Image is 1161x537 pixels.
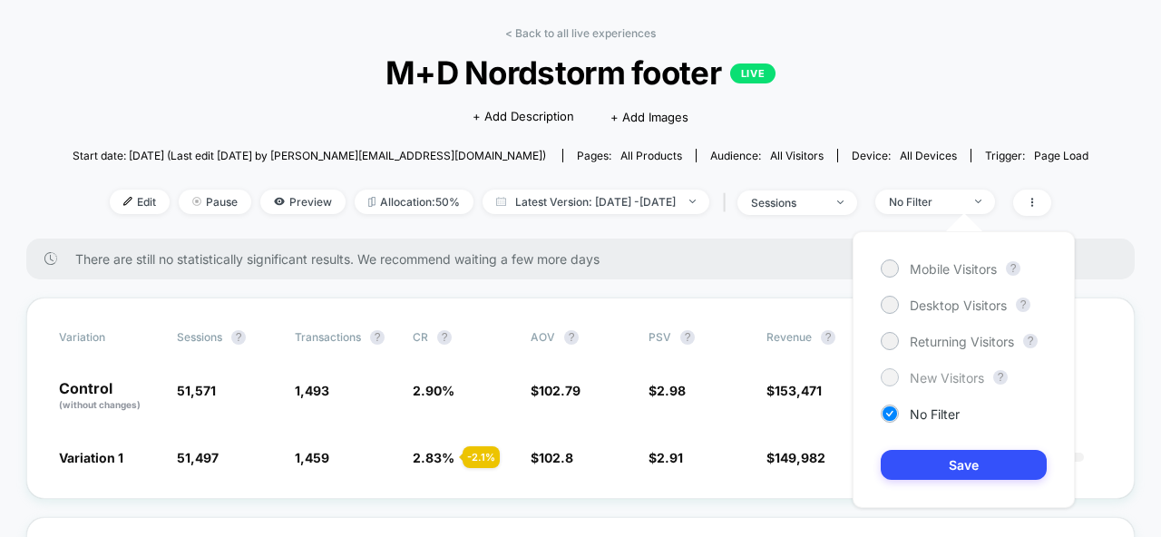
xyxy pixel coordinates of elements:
span: $ [531,383,580,398]
span: Page Load [1034,149,1088,162]
div: sessions [751,196,824,210]
span: all devices [900,149,957,162]
span: 2.98 [657,383,686,398]
span: Pause [179,190,251,214]
span: AOV [531,330,555,344]
img: end [689,200,696,203]
div: Audience: [710,149,824,162]
span: 2.90 % [413,383,454,398]
button: ? [1016,298,1030,312]
span: Preview [260,190,346,214]
span: all products [620,149,682,162]
span: 102.8 [539,450,573,465]
span: 2.91 [657,450,683,465]
span: 51,571 [177,383,216,398]
button: ? [437,330,452,345]
span: Allocation: 50% [355,190,473,214]
img: calendar [496,197,506,206]
span: 2.83 % [413,450,454,465]
div: Pages: [577,149,682,162]
button: ? [1006,261,1020,276]
span: (without changes) [59,399,141,410]
button: ? [564,330,579,345]
button: ? [1023,334,1038,348]
div: - 2.1 % [463,446,500,468]
button: Save [881,450,1047,480]
button: ? [993,370,1008,385]
div: No Filter [889,195,961,209]
span: PSV [649,330,671,344]
span: 1,493 [295,383,329,398]
span: Desktop Visitors [910,298,1007,313]
span: Sessions [177,330,222,344]
p: LIVE [730,63,776,83]
button: ? [370,330,385,345]
button: ? [821,330,835,345]
span: All Visitors [770,149,824,162]
span: $ [766,383,822,398]
img: end [975,200,981,203]
span: + Add Description [473,108,574,126]
p: Control [59,381,159,412]
span: Variation 1 [59,450,123,465]
span: CR [413,330,428,344]
span: $ [649,450,683,465]
span: Variation [59,330,159,345]
img: rebalance [368,197,376,207]
a: < Back to all live experiences [505,26,656,40]
span: M+D Nordstorm footer [123,54,1038,92]
span: Returning Visitors [910,334,1014,349]
button: ? [680,330,695,345]
span: | [718,190,737,216]
span: 1,459 [295,450,329,465]
span: Device: [837,149,971,162]
span: $ [649,383,686,398]
span: Transactions [295,330,361,344]
span: 102.79 [539,383,580,398]
span: Start date: [DATE] (Last edit [DATE] by [PERSON_NAME][EMAIL_ADDRESS][DOMAIN_NAME]) [73,149,546,162]
span: Edit [110,190,170,214]
span: 149,982 [775,450,825,465]
span: New Visitors [910,370,984,386]
button: ? [231,330,246,345]
img: end [192,197,201,206]
span: 153,471 [775,383,822,398]
span: Latest Version: [DATE] - [DATE] [483,190,709,214]
span: No Filter [910,406,960,422]
span: + Add Images [610,110,688,124]
img: edit [123,197,132,206]
span: Revenue [766,330,812,344]
span: 51,497 [177,450,219,465]
img: end [837,200,844,204]
span: $ [766,450,825,465]
span: There are still no statistically significant results. We recommend waiting a few more days [75,251,1098,267]
span: Mobile Visitors [910,261,997,277]
span: $ [531,450,573,465]
div: Trigger: [985,149,1088,162]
